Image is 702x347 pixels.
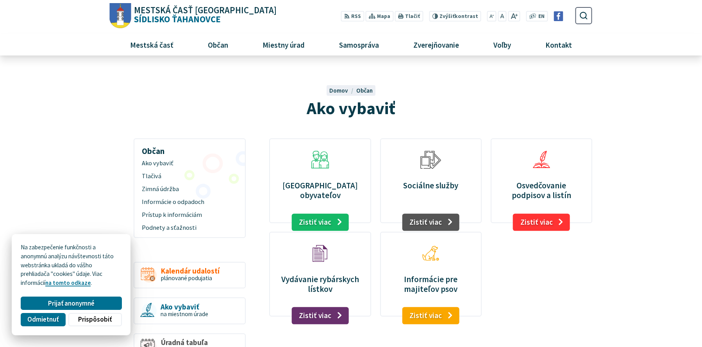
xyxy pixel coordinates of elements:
span: Mapa [377,13,390,21]
a: na tomto odkaze [45,279,91,286]
img: Prejsť na domovskú stránku [110,3,131,29]
p: Sociálne služby [389,181,472,190]
span: Občan [205,34,231,55]
button: Zmenšiť veľkosť písma [487,11,497,21]
a: Zistiť viac [291,214,349,231]
button: Zvýšiťkontrast [429,11,481,21]
span: kontrast [439,13,478,20]
span: Tlačivá [142,170,238,183]
button: Zväčšiť veľkosť písma [508,11,520,21]
span: plánované podujatia [161,274,212,282]
a: Zistiť viac [291,307,349,324]
a: Zistiť viac [513,214,570,231]
a: Samospráva [325,34,393,55]
span: Zverejňovanie [410,34,462,55]
span: Zimná údržba [142,183,238,196]
a: Kontakt [531,34,586,55]
span: Informácie o odpadoch [142,196,238,209]
span: Domov [329,87,348,94]
a: Tlačivá [137,170,242,183]
span: Prijať anonymné [48,299,95,308]
span: Mestská časť [GEOGRAPHIC_DATA] [134,6,277,15]
a: Zimná údržba [137,183,242,196]
span: Sídlisko Ťahanovce [131,6,277,24]
a: Prístup k informáciám [137,209,242,222]
p: Vydávanie rybárskych lístkov [279,274,361,294]
span: Zvýšiť [439,13,455,20]
button: Prijať anonymné [21,297,121,310]
span: Odmietnuť [27,315,59,324]
p: [GEOGRAPHIC_DATA] obyvateľov [279,181,361,200]
a: Zverejňovanie [399,34,473,55]
p: Na zabezpečenie funkčnosti a anonymnú analýzu návštevnosti táto webstránka ukladá do vášho prehli... [21,243,121,288]
p: Informácie pre majiteľov psov [389,274,472,294]
h3: Občan [137,141,242,157]
a: Mestská časť [116,34,188,55]
span: Samospráva [336,34,382,55]
img: Prejsť na Facebook stránku [554,11,563,21]
a: Domov [329,87,356,94]
a: Zistiť viac [402,307,459,324]
span: RSS [351,13,361,21]
a: Logo Sídlisko Ťahanovce, prejsť na domovskú stránku. [110,3,277,29]
span: Prístup k informáciám [142,209,238,222]
a: Občan [356,87,373,94]
button: Nastaviť pôvodnú veľkosť písma [498,11,506,21]
span: Prispôsobiť [78,315,112,324]
span: Mestská časť [127,34,176,55]
button: Tlačiť [395,11,423,21]
a: Občan [193,34,242,55]
a: Podnety a sťažnosti [137,221,242,234]
span: Ako vybaviť [142,157,238,170]
a: Miestny úrad [248,34,319,55]
a: Ako vybaviť na miestnom úrade [134,297,246,324]
button: Odmietnuť [21,313,65,326]
a: Ako vybaviť [137,157,242,170]
span: Ako vybaviť [307,97,395,119]
a: Mapa [366,11,393,21]
span: Voľby [491,34,514,55]
span: Miestny úrad [259,34,307,55]
a: Informácie o odpadoch [137,196,242,209]
a: RSS [341,11,364,21]
span: na miestnom úrade [161,310,208,318]
span: Úradná tabuľa [161,338,218,347]
span: Tlačiť [405,13,420,20]
a: Zistiť viac [402,214,459,231]
span: Podnety a sťažnosti [142,221,238,234]
a: Voľby [479,34,525,55]
p: Osvedčovanie podpisov a listín [500,181,582,200]
span: Kalendár udalostí [161,267,220,275]
span: Kontakt [543,34,575,55]
a: EN [536,13,547,21]
span: Ako vybaviť [161,303,208,311]
a: Kalendár udalostí plánované podujatia [134,262,246,289]
button: Prispôsobiť [68,313,121,326]
span: EN [538,13,545,21]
